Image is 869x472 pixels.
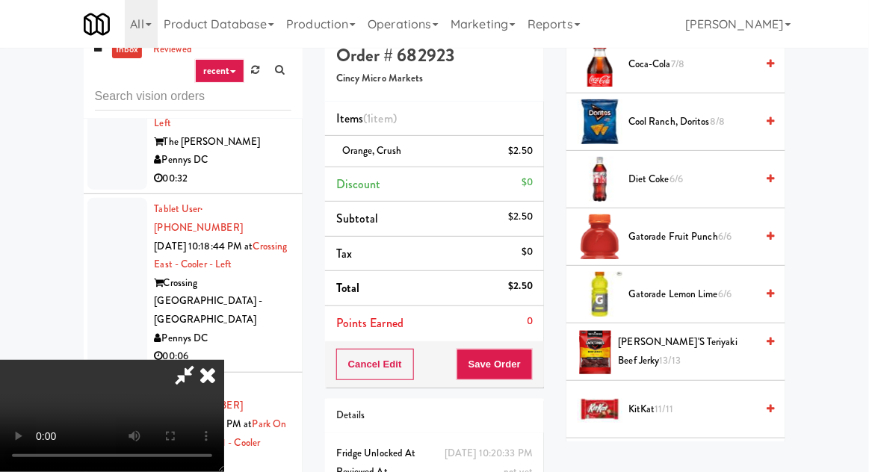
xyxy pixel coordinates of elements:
span: 11/11 [655,402,674,416]
div: Pennys DC [155,151,291,170]
h5: Cincy Micro Markets [336,73,533,84]
button: Save Order [457,349,533,380]
div: 0 [527,312,533,331]
span: 13/13 [660,353,681,367]
div: [PERSON_NAME]'s Teriyaki Beef Jerky13/13 [613,333,775,370]
button: Cancel Edit [336,349,414,380]
span: Gatorade Fruit Punch [628,228,755,246]
div: Pennys DC [155,329,291,348]
span: Items [336,110,397,127]
span: Total [336,279,360,296]
div: Details [336,406,533,425]
div: Diet Coke6/6 [622,170,774,189]
li: Tablet User· [PHONE_NUMBER][DATE] 10:18:44 PM atCrossing East - Cooler - LeftCrossing [GEOGRAPHIC... [84,194,303,372]
div: $2.50 [509,277,534,296]
span: 7/8 [671,57,684,71]
ng-pluralize: item [371,110,393,127]
span: Orange, Crush [342,143,401,158]
span: (1 ) [363,110,397,127]
span: Subtotal [336,210,379,227]
span: Points Earned [336,314,403,332]
span: 8/8 [710,114,725,128]
a: Tablet User· [PHONE_NUMBER] [155,202,243,235]
a: reviewed [149,40,196,59]
div: $0 [522,173,533,192]
div: Crossing [GEOGRAPHIC_DATA] - [GEOGRAPHIC_DATA] [155,274,291,329]
span: 6/6 [718,287,732,301]
div: Gatorade Fruit Punch6/6 [622,228,774,246]
a: recent [195,59,244,83]
input: Search vision orders [95,83,291,111]
span: 6/6 [669,172,683,186]
div: $2.50 [509,208,534,226]
span: [DATE] 10:18:44 PM at [155,239,253,253]
span: Discount [336,176,381,193]
div: Cool Ranch, Doritos8/8 [622,113,774,131]
div: KitKat11/11 [622,400,774,419]
span: [PERSON_NAME]'s Teriyaki Beef Jerky [619,333,756,370]
div: Fridge Unlocked At [336,444,533,463]
span: Cool Ranch, Doritos [628,113,755,131]
div: 00:32 [155,170,291,188]
span: 6/6 [718,229,732,243]
div: Coca-Cola7/8 [622,55,774,74]
img: Micromart [84,11,110,37]
div: $2.50 [509,142,534,161]
a: inbox [112,40,143,59]
div: Gatorade Lemon Lime6/6 [622,285,774,304]
span: KitKat [628,400,755,419]
div: 00:06 [155,347,291,366]
div: $0 [522,243,533,261]
div: [DATE] 10:20:33 PM [445,444,533,463]
span: Coca-Cola [628,55,755,74]
span: Diet Coke [628,170,755,189]
span: Gatorade Lemon Lime [628,285,755,304]
h4: Order # 682923 [336,46,533,65]
div: The [PERSON_NAME] [155,133,291,152]
span: Tax [336,245,352,262]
